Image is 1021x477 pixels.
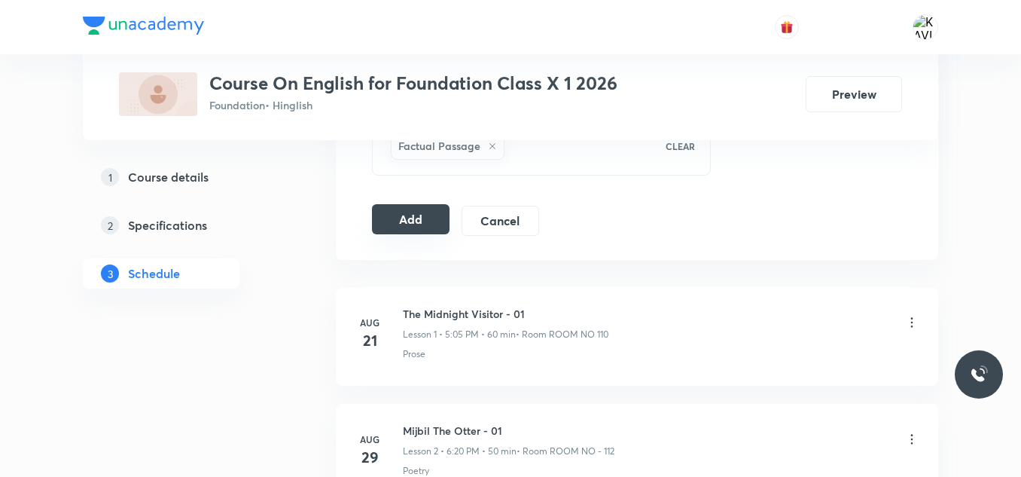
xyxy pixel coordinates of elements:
[403,347,425,361] p: Prose
[83,17,204,35] img: Company Logo
[398,138,480,154] h6: Factual Passage
[209,97,617,113] p: Foundation • Hinglish
[355,433,385,446] h6: Aug
[209,72,617,94] h3: Course On English for Foundation Class X 1 2026
[775,15,799,39] button: avatar
[128,168,209,186] h5: Course details
[517,445,614,458] p: • Room ROOM NO - 112
[83,210,288,240] a: 2Specifications
[462,206,539,236] button: Cancel
[128,264,180,283] h5: Schedule
[970,365,988,384] img: ttu
[128,216,207,234] h5: Specifications
[913,14,938,40] img: KAVITA YADAV
[403,445,517,458] p: Lesson 2 • 6:20 PM • 50 min
[403,328,516,341] p: Lesson 1 • 5:05 PM • 60 min
[101,216,119,234] p: 2
[780,20,794,34] img: avatar
[355,329,385,352] h4: 21
[516,328,608,341] p: • Room ROOM NO 110
[806,76,902,112] button: Preview
[355,446,385,469] h4: 29
[666,139,695,153] p: CLEAR
[403,306,608,322] h6: The Midnight Visitor - 01
[83,162,288,192] a: 1Course details
[119,72,197,116] img: DB83E0CE-DE8B-4342-9224-E1A35C0FE8E0_plus.png
[403,423,614,439] h6: Mijbil The Otter - 01
[83,17,204,38] a: Company Logo
[355,316,385,329] h6: Aug
[372,204,450,234] button: Add
[101,264,119,283] p: 3
[101,168,119,186] p: 1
